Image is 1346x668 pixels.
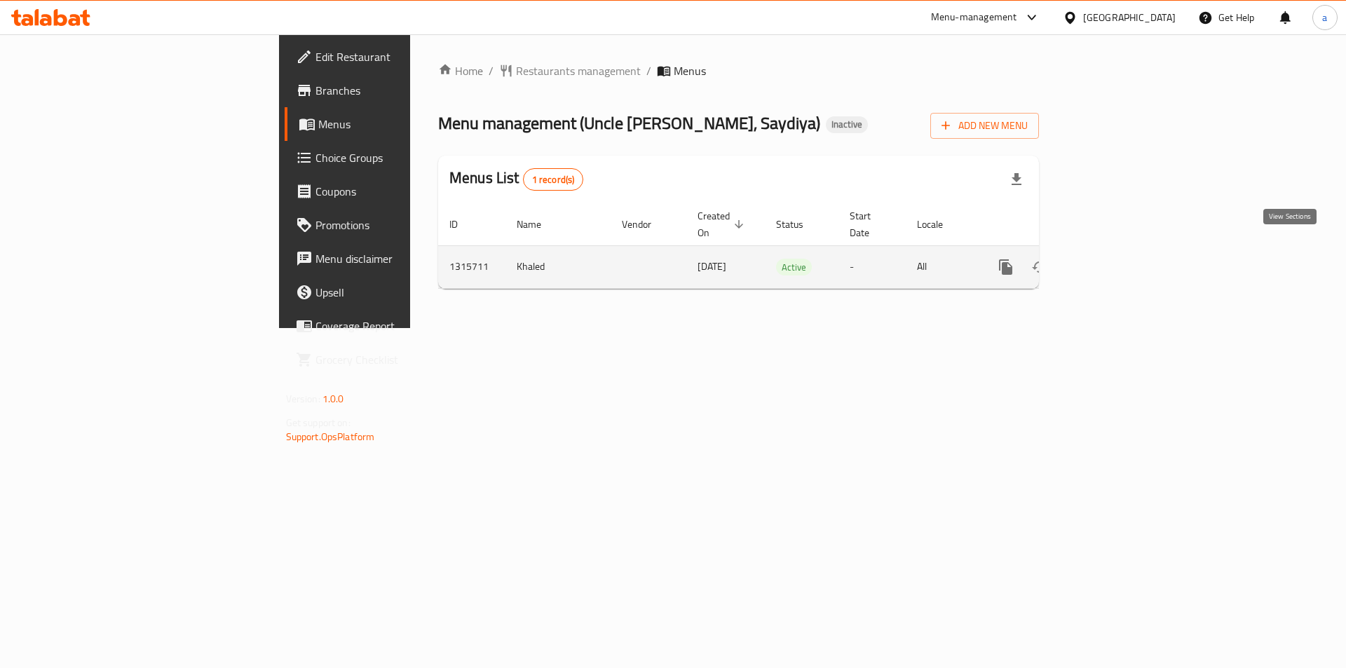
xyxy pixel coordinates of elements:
[315,217,493,233] span: Promotions
[698,207,748,241] span: Created On
[698,257,726,275] span: [DATE]
[318,116,493,132] span: Menus
[917,216,961,233] span: Locale
[315,284,493,301] span: Upsell
[315,183,493,200] span: Coupons
[906,245,978,288] td: All
[622,216,669,233] span: Vendor
[315,149,493,166] span: Choice Groups
[449,216,476,233] span: ID
[285,275,504,309] a: Upsell
[978,203,1135,246] th: Actions
[286,414,351,432] span: Get support on:
[524,173,583,186] span: 1 record(s)
[286,390,320,408] span: Version:
[523,168,584,191] div: Total records count
[285,309,504,343] a: Coverage Report
[285,242,504,275] a: Menu disclaimer
[931,9,1017,26] div: Menu-management
[505,245,611,288] td: Khaled
[1000,163,1033,196] div: Export file
[315,318,493,334] span: Coverage Report
[286,428,375,446] a: Support.OpsPlatform
[989,250,1023,284] button: more
[1083,10,1176,25] div: [GEOGRAPHIC_DATA]
[315,48,493,65] span: Edit Restaurant
[285,40,504,74] a: Edit Restaurant
[438,203,1135,289] table: enhanced table
[285,74,504,107] a: Branches
[941,117,1028,135] span: Add New Menu
[285,175,504,208] a: Coupons
[322,390,344,408] span: 1.0.0
[776,216,822,233] span: Status
[930,113,1039,139] button: Add New Menu
[674,62,706,79] span: Menus
[838,245,906,288] td: -
[285,141,504,175] a: Choice Groups
[285,208,504,242] a: Promotions
[285,107,504,141] a: Menus
[516,62,641,79] span: Restaurants management
[315,351,493,368] span: Grocery Checklist
[826,116,868,133] div: Inactive
[449,168,583,191] h2: Menus List
[517,216,559,233] span: Name
[646,62,651,79] li: /
[1322,10,1327,25] span: a
[499,62,641,79] a: Restaurants management
[438,62,1039,79] nav: breadcrumb
[850,207,889,241] span: Start Date
[826,118,868,130] span: Inactive
[285,343,504,376] a: Grocery Checklist
[438,107,820,139] span: Menu management ( Uncle [PERSON_NAME], Saydiya )
[315,82,493,99] span: Branches
[776,259,812,275] span: Active
[315,250,493,267] span: Menu disclaimer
